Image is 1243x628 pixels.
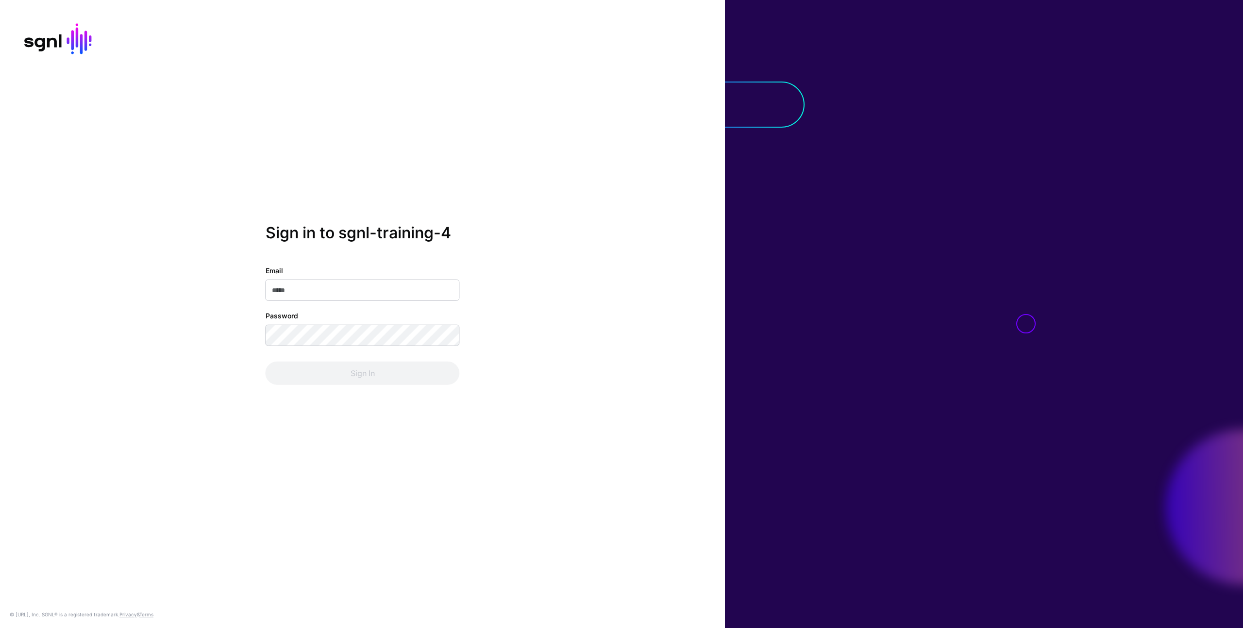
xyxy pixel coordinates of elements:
[266,224,460,242] h2: Sign in to sgnl-training-4
[10,611,153,618] div: © [URL], Inc. SGNL® is a registered trademark. &
[266,311,298,321] label: Password
[266,265,283,276] label: Email
[119,611,137,617] a: Privacy
[139,611,153,617] a: Terms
